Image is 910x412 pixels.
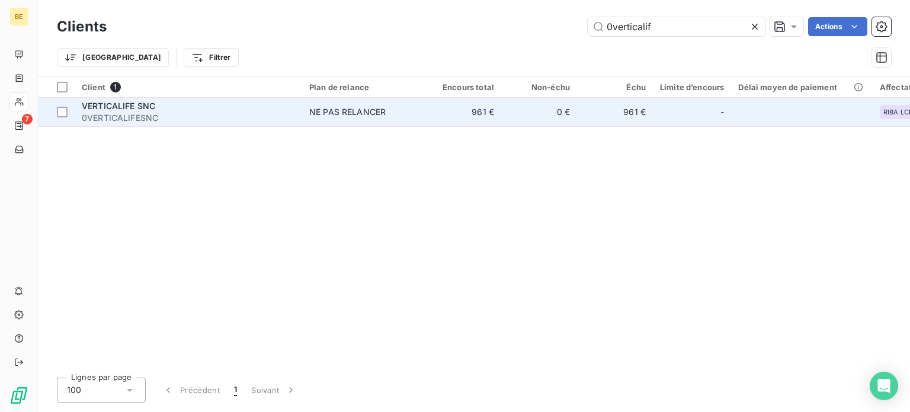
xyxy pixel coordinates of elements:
span: 100 [67,384,81,396]
button: Filtrer [184,48,238,67]
input: Rechercher [588,17,765,36]
td: 961 € [577,98,653,126]
button: Suivant [244,378,304,403]
span: VERTICALIFE SNC [82,101,155,111]
div: Délai moyen de paiement [738,82,865,92]
div: Plan de relance [309,82,418,92]
div: Open Intercom Messenger [870,372,898,400]
span: 7 [22,114,33,124]
span: Client [82,82,105,92]
img: Logo LeanPay [9,386,28,405]
span: 1 [110,82,121,92]
span: 0VERTICALIFESNC [82,112,295,124]
div: Non-échu [508,82,570,92]
span: - [720,106,724,118]
td: 961 € [425,98,501,126]
button: 1 [227,378,244,403]
div: BE [9,7,28,26]
button: Précédent [155,378,227,403]
div: Limite d’encours [660,82,724,92]
div: NE PAS RELANCER [309,106,386,118]
td: 0 € [501,98,577,126]
button: [GEOGRAPHIC_DATA] [57,48,169,67]
button: Actions [808,17,867,36]
div: Encours total [432,82,494,92]
h3: Clients [57,16,107,37]
span: 1 [234,384,237,396]
div: Échu [584,82,646,92]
